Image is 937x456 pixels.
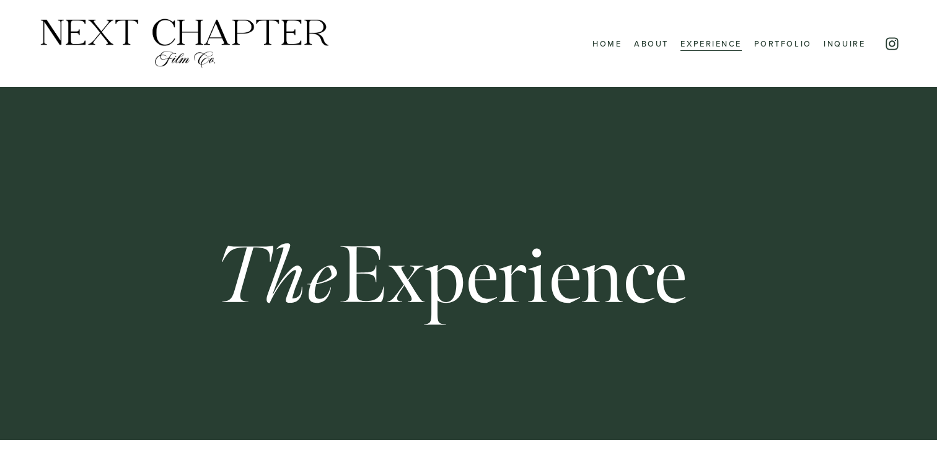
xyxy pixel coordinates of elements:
[217,226,339,328] em: The
[592,35,622,51] a: Home
[217,236,686,318] h1: Experience
[824,35,865,51] a: Inquire
[680,35,742,51] a: Experience
[634,35,669,51] a: About
[754,35,812,51] a: Portfolio
[37,17,332,70] img: Next Chapter Film Co.
[884,36,900,51] a: Instagram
